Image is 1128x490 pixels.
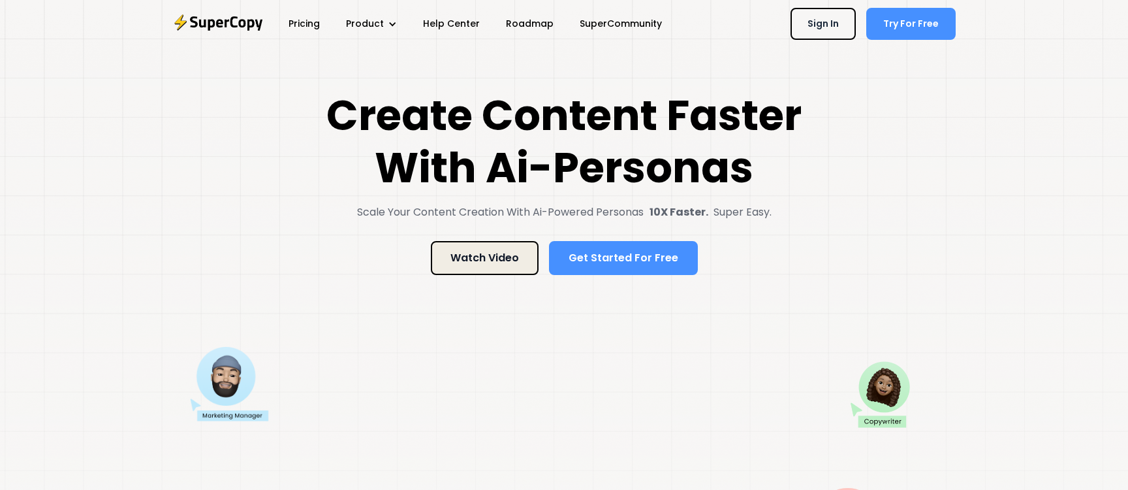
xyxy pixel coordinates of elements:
a: Help Center [410,12,493,36]
div: Scale Your Content Creation With Ai-Powered Personas Super Easy. [303,204,825,220]
a: Watch Video [431,241,539,275]
div: Product [346,17,384,31]
a: Try For Free [866,8,956,40]
a: Get Started For Free [549,241,698,275]
strong: 10X Faster. [650,204,708,220]
a: Roadmap [493,12,567,36]
div: Product [333,12,410,36]
h1: Create Content Faster With Ai-Personas [303,90,825,194]
a: Sign In [791,8,856,40]
a: SuperCommunity [567,12,675,36]
a: Pricing [275,12,333,36]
